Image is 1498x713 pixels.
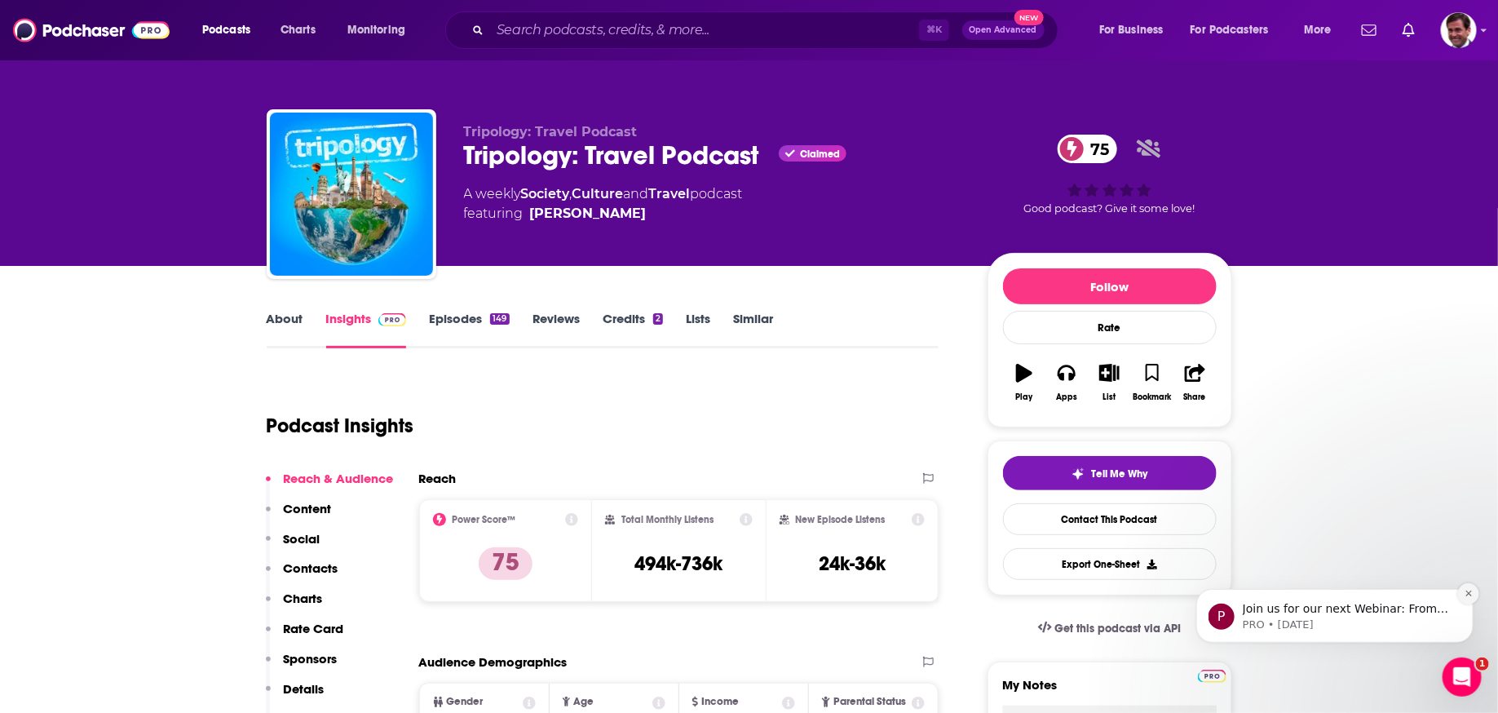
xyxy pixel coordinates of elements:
button: open menu [1088,17,1184,43]
span: Open Advanced [970,26,1037,34]
button: Content [266,501,332,531]
span: For Podcasters [1191,19,1269,42]
div: 2 [653,313,663,325]
div: Profile image for PRO [37,117,63,143]
a: InsightsPodchaser Pro [326,311,407,348]
h2: New Episode Listens [796,514,886,525]
input: Search podcasts, credits, & more... [490,17,919,43]
button: Dismiss notification [286,96,307,117]
div: Bookmark [1133,392,1171,402]
span: Parental Status [833,697,906,707]
p: Details [284,681,325,697]
p: Contacts [284,560,338,576]
div: A weekly podcast [464,184,743,224]
iframe: Intercom live chat [1443,658,1482,697]
button: Open AdvancedNew [962,20,1045,40]
button: Sponsors [266,651,338,681]
button: open menu [1180,17,1293,43]
a: Contact This Podcast [1003,503,1217,535]
img: Podchaser Pro [378,313,407,326]
button: Apps [1045,353,1088,412]
button: Share [1173,353,1216,412]
p: Message from PRO, sent 33w ago [71,131,281,145]
h3: 494k-736k [634,551,722,576]
span: Good podcast? Give it some love! [1024,202,1195,215]
span: Podcasts [202,19,250,42]
a: Pro website [1198,667,1226,683]
button: Play [1003,353,1045,412]
p: Sponsors [284,651,338,666]
img: tell me why sparkle [1072,467,1085,480]
span: Charts [281,19,316,42]
span: featuring [464,204,743,224]
iframe: Intercom notifications message [1172,487,1498,669]
button: Contacts [266,560,338,591]
button: Show profile menu [1441,12,1477,48]
div: Play [1015,392,1032,402]
span: Claimed [800,150,840,158]
button: tell me why sparkleTell Me Why [1003,456,1217,490]
span: and [624,186,649,201]
span: Tripology: Travel Podcast [464,124,638,139]
button: open menu [336,17,426,43]
span: Gender [447,697,484,707]
p: Rate Card [284,621,344,636]
a: Charts [270,17,325,43]
span: Age [573,697,594,707]
a: 75 [1058,135,1117,163]
a: Episodes149 [429,311,509,348]
div: Search podcasts, credits, & more... [461,11,1074,49]
span: Income [701,697,739,707]
a: Similar [733,311,773,348]
p: Content [284,501,332,516]
span: Join us for our next Webinar: From Pushback to Payoff: Building Buy-In for Niche Podcast Placemen... [71,115,281,534]
h1: Podcast Insights [267,414,414,438]
span: Get this podcast via API [1054,622,1181,635]
div: message notification from PRO, 33w ago. Join us for our next Webinar: From Pushback to Payoff: Bu... [24,102,302,156]
h3: 24k-36k [819,551,886,576]
button: Details [266,681,325,711]
a: Get this podcast via API [1025,609,1195,649]
label: My Notes [1003,677,1217,706]
div: List [1103,392,1116,402]
a: Culture [572,186,624,201]
button: Rate Card [266,621,344,651]
span: Logged in as jaimepod [1441,12,1477,48]
button: Export One-Sheet [1003,548,1217,580]
span: 1 [1476,658,1489,671]
button: open menu [191,17,272,43]
a: Show notifications dropdown [1396,16,1421,44]
p: Reach & Audience [284,471,394,486]
span: Tell Me Why [1091,467,1147,480]
img: Podchaser Pro [1198,670,1226,683]
a: About [267,311,303,348]
h2: Audience Demographics [419,654,568,670]
button: Bookmark [1131,353,1173,412]
span: Monitoring [347,19,405,42]
a: Show notifications dropdown [1355,16,1383,44]
span: New [1014,10,1044,25]
span: 75 [1074,135,1117,163]
div: [PERSON_NAME] [530,204,647,224]
a: Travel [649,186,691,201]
p: Charts [284,591,323,606]
h2: Total Monthly Listens [621,514,714,525]
a: Society [521,186,570,201]
button: List [1088,353,1130,412]
div: Rate [1003,311,1217,344]
a: Credits2 [603,311,663,348]
p: 75 [479,547,532,580]
div: 75Good podcast? Give it some love! [988,124,1232,225]
span: , [570,186,572,201]
h2: Reach [419,471,457,486]
button: Charts [266,591,323,621]
img: Tripology: Travel Podcast [270,113,433,276]
span: For Business [1099,19,1164,42]
img: User Profile [1441,12,1477,48]
span: ⌘ K [919,20,949,41]
a: Lists [686,311,710,348]
button: open menu [1293,17,1352,43]
img: Podchaser - Follow, Share and Rate Podcasts [13,15,170,46]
